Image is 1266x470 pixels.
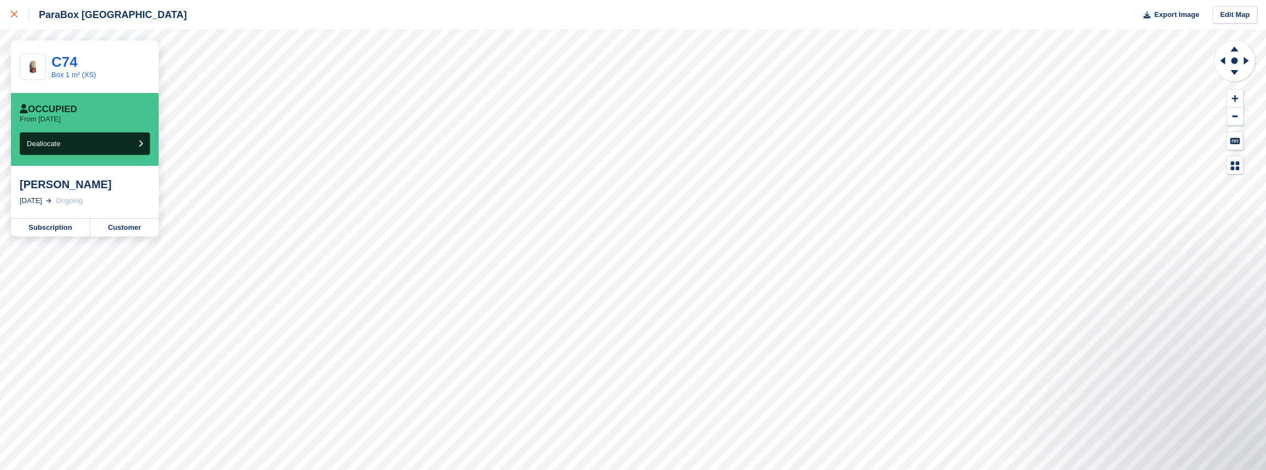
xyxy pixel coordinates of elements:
img: arrow-right-light-icn-cde0832a797a2874e46488d9cf13f60e5c3a73dbe684e267c42b8395dfbc2abf.svg [46,199,51,203]
div: [DATE] [20,195,42,206]
p: From [DATE] [20,115,61,124]
button: Zoom Out [1227,108,1243,126]
a: C74 [51,54,78,70]
div: [PERSON_NAME] [20,178,150,191]
div: ParaBox [GEOGRAPHIC_DATA] [29,8,187,21]
img: box%20XXS%201mq.png [20,54,45,79]
div: Occupied [20,104,77,115]
button: Deallocate [20,132,150,155]
button: Map Legend [1227,156,1243,175]
button: Export Image [1137,6,1199,24]
a: Subscription [11,219,90,236]
button: Zoom In [1227,90,1243,108]
a: Customer [90,219,159,236]
div: Ongoing [56,195,83,206]
a: Edit Map [1212,6,1257,24]
span: Deallocate [27,140,60,148]
span: Export Image [1154,9,1199,20]
a: Box 1 m² (XS) [51,71,96,79]
button: Keyboard Shortcuts [1227,132,1243,150]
